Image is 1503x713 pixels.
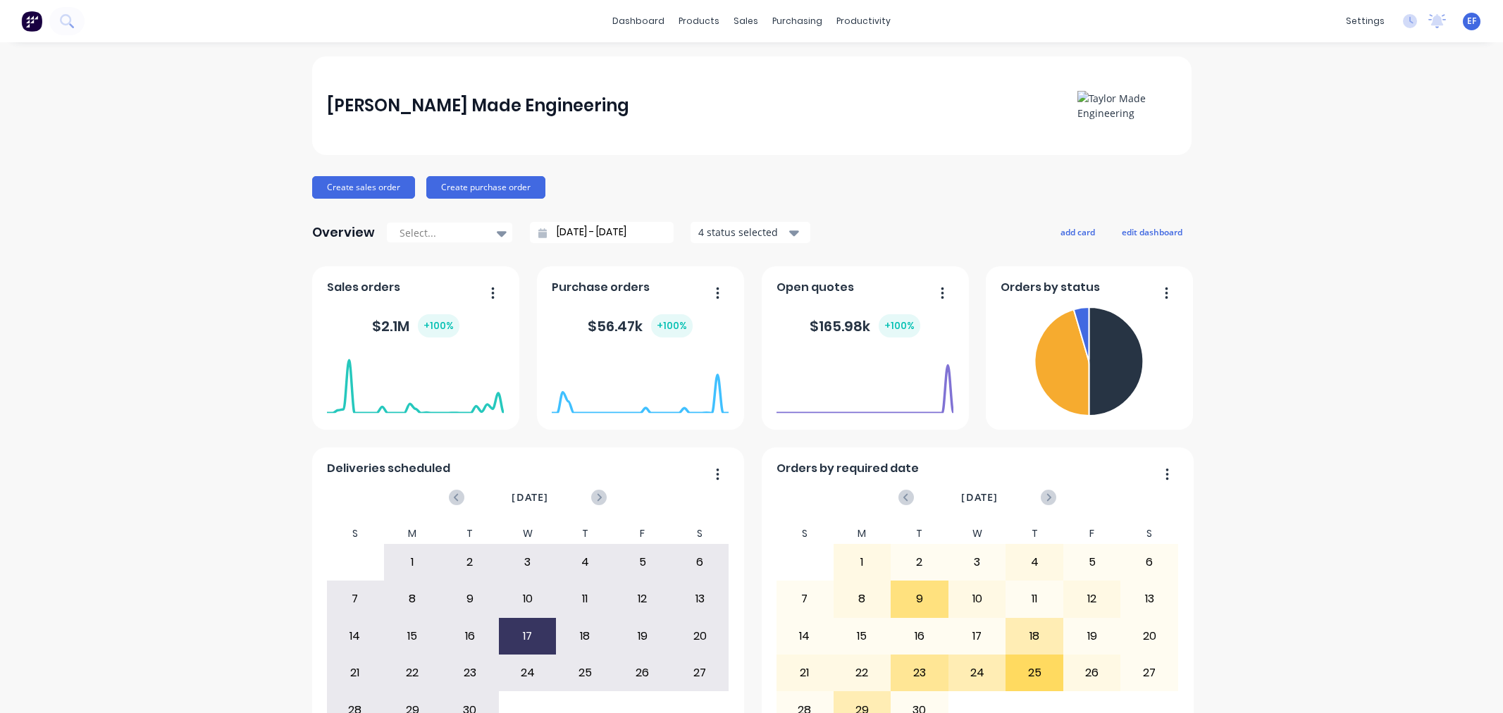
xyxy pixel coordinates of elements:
div: M [834,523,891,544]
div: M [384,523,442,544]
div: $ 56.47k [588,314,693,337]
div: 19 [614,619,671,654]
span: EF [1467,15,1476,27]
div: 12 [1064,581,1120,616]
div: 14 [327,619,383,654]
div: 3 [500,545,556,580]
div: S [326,523,384,544]
div: 17 [949,619,1006,654]
a: dashboard [605,11,672,32]
div: settings [1339,11,1392,32]
span: Sales orders [327,279,400,296]
div: 27 [672,655,728,690]
div: 16 [442,619,498,654]
button: 4 status selected [691,222,810,243]
div: 18 [1006,619,1063,654]
div: 6 [672,545,728,580]
div: Overview [312,218,375,247]
div: 4 [557,545,613,580]
div: [PERSON_NAME] Made Engineering [327,92,629,120]
img: Taylor Made Engineering [1077,91,1176,120]
span: Orders by status [1001,279,1100,296]
span: Orders by required date [777,460,919,477]
div: + 100 % [879,314,920,337]
div: 7 [327,581,383,616]
div: 27 [1121,655,1177,690]
button: Create purchase order [426,176,545,199]
div: 11 [557,581,613,616]
div: 26 [1064,655,1120,690]
div: 24 [500,655,556,690]
button: Create sales order [312,176,415,199]
div: 13 [1121,581,1177,616]
div: 20 [1121,619,1177,654]
div: 10 [500,581,556,616]
div: 4 status selected [698,225,787,240]
div: W [948,523,1006,544]
div: T [441,523,499,544]
div: 22 [834,655,891,690]
div: 24 [949,655,1006,690]
span: Deliveries scheduled [327,460,450,477]
div: T [556,523,614,544]
span: [DATE] [961,490,998,505]
div: 8 [385,581,441,616]
div: 14 [777,619,833,654]
div: + 100 % [651,314,693,337]
span: Purchase orders [552,279,650,296]
div: 5 [1064,545,1120,580]
div: 4 [1006,545,1063,580]
div: 19 [1064,619,1120,654]
div: 26 [614,655,671,690]
div: 10 [949,581,1006,616]
div: W [499,523,557,544]
div: 16 [891,619,948,654]
div: 9 [891,581,948,616]
div: 2 [442,545,498,580]
div: 8 [834,581,891,616]
div: 6 [1121,545,1177,580]
div: 15 [834,619,891,654]
div: 5 [614,545,671,580]
div: 20 [672,619,728,654]
div: 18 [557,619,613,654]
div: 1 [385,545,441,580]
div: 7 [777,581,833,616]
div: 21 [327,655,383,690]
img: Factory [21,11,42,32]
span: [DATE] [512,490,548,505]
span: Open quotes [777,279,854,296]
div: 25 [1006,655,1063,690]
div: products [672,11,726,32]
div: S [776,523,834,544]
div: 12 [614,581,671,616]
div: 9 [442,581,498,616]
div: 15 [385,619,441,654]
button: edit dashboard [1113,223,1192,241]
div: S [1120,523,1178,544]
div: sales [726,11,765,32]
button: add card [1051,223,1104,241]
div: 13 [672,581,728,616]
div: 3 [949,545,1006,580]
div: + 100 % [418,314,459,337]
div: purchasing [765,11,829,32]
div: 17 [500,619,556,654]
div: 2 [891,545,948,580]
div: 21 [777,655,833,690]
div: 22 [385,655,441,690]
div: $ 165.98k [810,314,920,337]
div: T [1006,523,1063,544]
div: 25 [557,655,613,690]
div: F [614,523,672,544]
div: productivity [829,11,898,32]
div: 11 [1006,581,1063,616]
div: F [1063,523,1121,544]
div: T [891,523,948,544]
div: S [671,523,729,544]
div: 23 [891,655,948,690]
div: 23 [442,655,498,690]
div: 1 [834,545,891,580]
div: $ 2.1M [372,314,459,337]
